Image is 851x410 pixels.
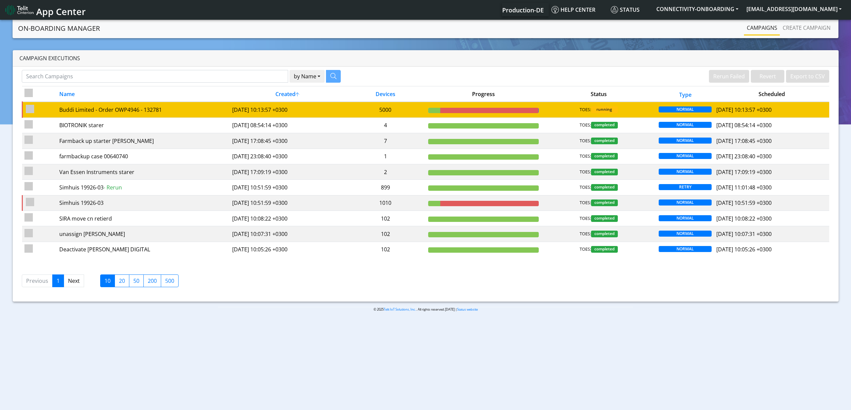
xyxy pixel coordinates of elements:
th: Scheduled [714,86,829,102]
span: TOES: [580,199,591,206]
span: NORMAL [659,231,712,237]
span: [DATE] 10:05:26 +0300 [716,246,772,253]
img: logo-telit-cinterion-gw-new.png [5,5,34,15]
td: 1 [345,149,426,164]
span: running [591,106,618,113]
td: 2 [345,164,426,179]
span: completed [591,153,618,160]
span: [DATE] 10:08:22 +0300 [716,215,772,222]
span: Help center [551,6,595,13]
th: Created [230,86,345,102]
img: status.svg [611,6,618,13]
span: [DATE] 10:07:31 +0300 [716,230,772,238]
th: Type [656,86,714,102]
div: Deactivate [PERSON_NAME] DIGITAL [59,245,227,253]
td: 899 [345,180,426,195]
span: TOES: [580,231,591,237]
span: NORMAL [659,199,712,206]
button: CONNECTIVITY-ONBOARDING [652,3,742,15]
th: Devices [345,86,426,102]
span: RETRY [659,184,712,190]
label: 50 [129,274,144,287]
span: TOES: [580,106,591,113]
a: Telit IoT Solutions, Inc. [384,307,416,312]
td: [DATE] 10:51:59 +0300 [230,195,345,211]
td: 7 [345,133,426,149]
span: completed [591,138,618,144]
span: TOES: [580,138,591,144]
th: Progress [426,86,541,102]
span: [DATE] 11:01:48 +0300 [716,184,772,191]
span: NORMAL [659,106,712,112]
label: 500 [161,274,179,287]
span: [DATE] 10:51:59 +0300 [716,199,772,207]
input: Search Campaigns [22,70,288,83]
td: [DATE] 10:07:31 +0300 [230,226,345,242]
td: [DATE] 17:08:45 +0300 [230,133,345,149]
td: 5000 [345,102,426,117]
a: App Center [5,3,85,17]
div: Simhuis 19926-03 [59,199,227,207]
td: 102 [345,211,426,226]
label: 20 [115,274,129,287]
span: Production-DE [502,6,544,14]
td: 4 [345,117,426,133]
div: Campaign Executions [13,50,839,67]
a: Status website [457,307,478,312]
span: TOES: [580,153,591,160]
a: On-Boarding Manager [18,22,100,35]
span: NORMAL [659,138,712,144]
p: © 2025 . All rights reserved.[DATE] | [218,307,633,312]
span: NORMAL [659,122,712,128]
td: [DATE] 10:05:26 +0300 [230,242,345,257]
td: [DATE] 08:54:14 +0300 [230,117,345,133]
span: completed [591,184,618,191]
td: [DATE] 23:08:40 +0300 [230,149,345,164]
td: 102 [345,226,426,242]
span: completed [591,215,618,222]
td: [DATE] 10:08:22 +0300 [230,211,345,226]
a: Campaigns [744,21,780,34]
label: 200 [143,274,161,287]
th: Status [541,86,656,102]
a: Create campaign [780,21,833,34]
button: [EMAIL_ADDRESS][DOMAIN_NAME] [742,3,846,15]
span: completed [591,246,618,253]
span: App Center [36,5,86,18]
button: by Name [289,70,325,83]
span: [DATE] 10:13:57 +0300 [716,106,772,113]
span: TOES: [580,246,591,253]
span: [DATE] 23:08:40 +0300 [716,153,772,160]
button: Rerun Failed [709,70,749,83]
td: [DATE] 10:13:57 +0300 [230,102,345,117]
span: TOES: [580,122,591,129]
div: Buddi Limited - Order OWP4946 - 132781 [59,106,227,114]
td: [DATE] 17:09:19 +0300 [230,164,345,179]
td: [DATE] 10:51:59 +0300 [230,180,345,195]
span: completed [591,199,618,206]
span: NORMAL [659,215,712,221]
span: completed [591,169,618,175]
div: unassign [PERSON_NAME] [59,230,227,238]
div: Van Essen Instruments starer [59,168,227,176]
td: 1010 [345,195,426,211]
div: Simhuis 19926-03 [59,183,227,191]
div: Farmback up starter [PERSON_NAME] [59,137,227,145]
div: BIOTRONIK starer [59,121,227,129]
span: [DATE] 17:08:45 +0300 [716,137,772,145]
td: 102 [345,242,426,257]
button: Revert [751,70,784,83]
a: Status [608,3,652,16]
span: completed [591,231,618,237]
div: SIRA move cn retierd [59,215,227,223]
span: TOES: [580,215,591,222]
span: TOES: [580,169,591,175]
span: [DATE] 17:09:19 +0300 [716,168,772,176]
a: Next [64,274,84,287]
a: Help center [549,3,608,16]
span: - Rerun [104,184,122,191]
img: knowledge.svg [551,6,559,13]
label: 10 [100,274,115,287]
a: 1 [52,274,64,287]
span: NORMAL [659,153,712,159]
